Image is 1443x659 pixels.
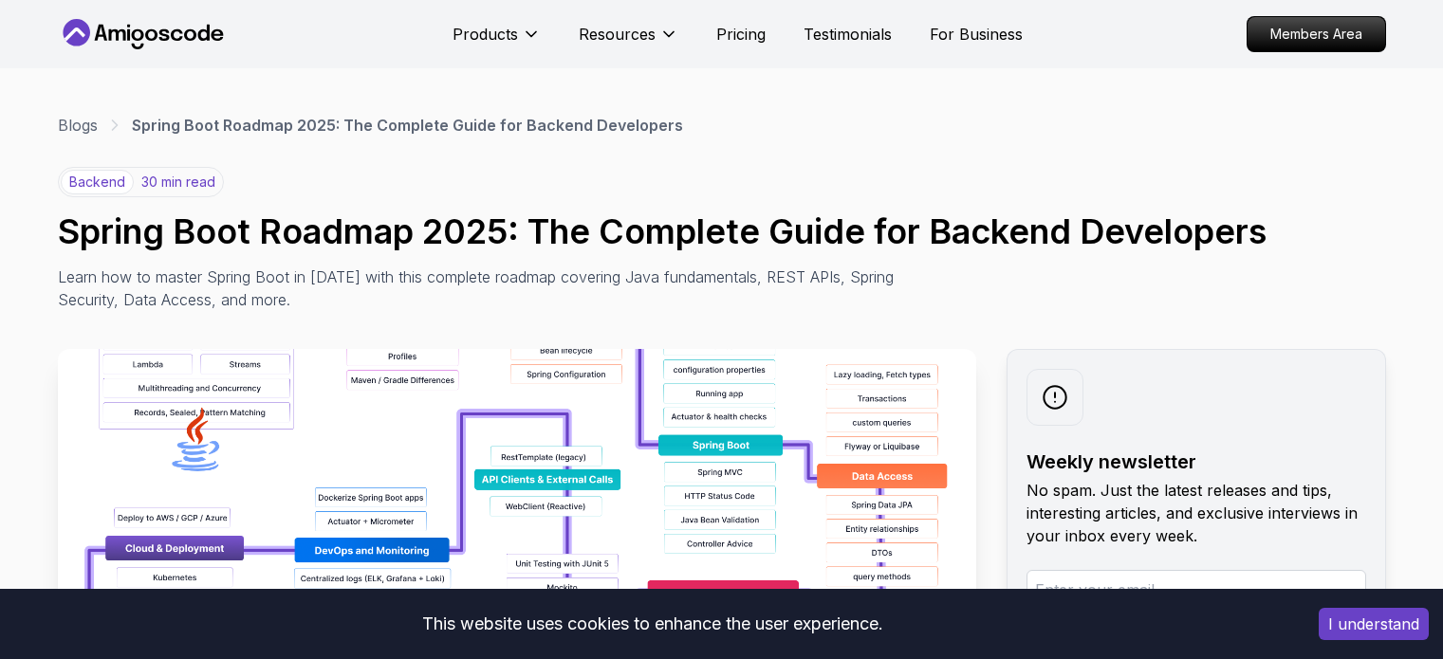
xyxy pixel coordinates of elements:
p: No spam. Just the latest releases and tips, interesting articles, and exclusive interviews in you... [1027,479,1366,547]
input: Enter your email [1027,570,1366,610]
a: Pricing [716,23,766,46]
h2: Weekly newsletter [1027,448,1366,475]
a: For Business [930,23,1023,46]
p: Spring Boot Roadmap 2025: The Complete Guide for Backend Developers [132,114,683,137]
a: Blogs [58,114,98,137]
p: Resources [579,23,656,46]
button: Resources [579,23,678,61]
button: Products [453,23,541,61]
a: Members Area [1247,16,1386,52]
p: Learn how to master Spring Boot in [DATE] with this complete roadmap covering Java fundamentals, ... [58,265,908,311]
p: Products [453,23,518,46]
div: This website uses cookies to enhance the user experience. [14,603,1290,645]
button: Accept cookies [1319,608,1429,640]
p: backend [61,170,134,194]
a: Testimonials [804,23,892,46]
p: Members Area [1248,17,1385,51]
h1: Spring Boot Roadmap 2025: The Complete Guide for Backend Developers [58,212,1386,250]
p: 30 min read [141,173,215,192]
